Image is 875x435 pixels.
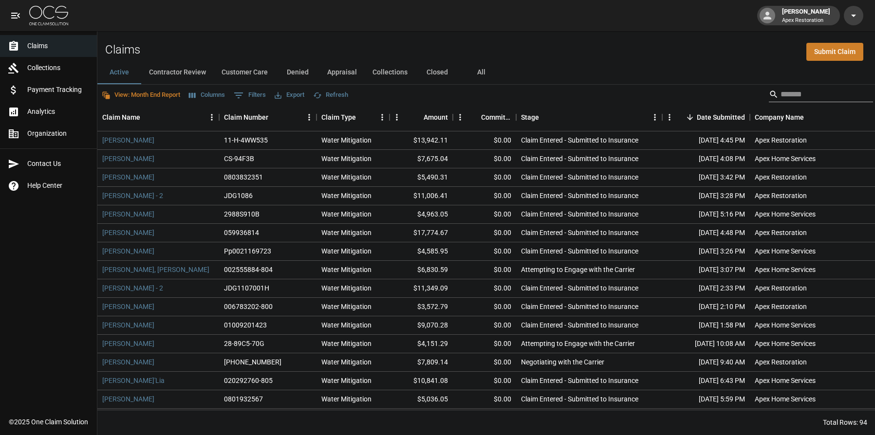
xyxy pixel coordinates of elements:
div: Apex Home Services [755,320,816,330]
div: 300-0514525-2025 [224,357,281,367]
button: Menu [390,110,404,125]
div: Claim Entered - Submitted to Insurance [521,246,638,256]
div: Water Mitigation [321,376,372,385]
button: Sort [268,110,282,124]
button: Select columns [186,88,227,103]
div: Water Mitigation [321,135,372,145]
div: Water Mitigation [321,283,372,293]
button: Menu [205,110,219,125]
button: Contractor Review [141,61,214,84]
div: $0.00 [453,150,516,168]
span: Organization [27,128,89,139]
div: $0.00 [453,390,516,409]
div: Apex Restoration [755,228,807,237]
a: [PERSON_NAME] [102,357,154,367]
div: Date Submitted [662,104,750,131]
div: $11,006.41 [390,187,453,205]
div: Water Mitigation [321,320,372,330]
button: Sort [410,110,424,124]
div: $0.00 [453,261,516,279]
div: Apex Home Services [755,394,816,404]
div: $0.00 [453,335,516,353]
div: Water Mitigation [321,302,372,311]
div: Water Mitigation [321,246,372,256]
h2: Claims [105,43,140,57]
div: $0.00 [453,205,516,224]
a: [PERSON_NAME] [102,154,154,163]
a: [PERSON_NAME] [102,172,154,182]
div: Claim Entered - Submitted to Insurance [521,376,638,385]
div: Water Mitigation [321,339,372,348]
button: Menu [648,110,662,125]
button: Refresh [311,88,351,103]
a: [PERSON_NAME] [102,302,154,311]
div: Apex Restoration [755,357,807,367]
button: Sort [804,110,818,124]
a: [PERSON_NAME] [102,320,154,330]
div: $17,774.67 [390,224,453,242]
div: $0.00 [453,187,516,205]
button: Sort [467,110,481,124]
div: Apex Home Services [755,339,816,348]
div: $5,490.31 [390,168,453,187]
div: Water Mitigation [321,394,372,404]
div: Water Mitigation [321,154,372,163]
div: © 2025 One Claim Solution [9,417,88,427]
button: Collections [365,61,415,84]
div: Apex Restoration [755,191,807,200]
div: Company Name [755,104,804,131]
div: $4,585.95 [390,242,453,261]
a: [PERSON_NAME] [102,228,154,237]
div: $9,070.28 [390,316,453,335]
div: 059936814 [224,228,259,237]
button: Sort [539,110,553,124]
div: $5,036.05 [390,390,453,409]
div: [DATE] 2:10 PM [662,298,750,316]
div: $10,841.08 [390,372,453,390]
div: Amount [390,104,453,131]
span: Analytics [27,107,89,117]
a: [PERSON_NAME], [PERSON_NAME] [102,265,209,274]
div: 28-89C5-70G [224,339,264,348]
div: [DATE] 5:59 PM [662,390,750,409]
button: Menu [662,110,677,125]
div: Claim Name [102,104,140,131]
div: Water Mitigation [321,209,372,219]
div: 0801932567 [224,394,263,404]
div: $4,963.05 [390,205,453,224]
div: [DATE] 10:08 AM [662,335,750,353]
div: $13,942.11 [390,131,453,150]
a: [PERSON_NAME]'Lia [102,376,165,385]
div: [DATE] 6:43 PM [662,372,750,390]
div: Apex Home Services [755,246,816,256]
div: $0.00 [453,298,516,316]
img: ocs-logo-white-transparent.png [29,6,68,25]
a: [PERSON_NAME] [102,135,154,145]
div: $3,572.79 [390,298,453,316]
button: Sort [683,110,697,124]
button: Sort [140,110,154,124]
div: Search [769,87,873,104]
div: Apex Restoration [755,283,807,293]
span: Claims [27,41,89,51]
div: 0803832351 [224,172,263,182]
div: Total Rows: 94 [823,417,867,427]
a: [PERSON_NAME] [102,246,154,256]
div: Committed Amount [481,104,511,131]
div: Claim Entered - Submitted to Insurance [521,191,638,200]
div: [DATE] 2:33 PM [662,279,750,298]
div: Claim Entered - Submitted to Insurance [521,283,638,293]
div: $0.00 [453,353,516,372]
button: Export [272,88,307,103]
div: Stage [516,104,662,131]
div: $7,809.14 [390,353,453,372]
div: $0.00 [453,372,516,390]
button: Appraisal [319,61,365,84]
div: Pp0021169723 [224,246,271,256]
button: Active [97,61,141,84]
div: $11,349.09 [390,279,453,298]
div: $0.00 [453,168,516,187]
div: $0.00 [453,279,516,298]
div: dynamic tabs [97,61,875,84]
button: Menu [375,110,390,125]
